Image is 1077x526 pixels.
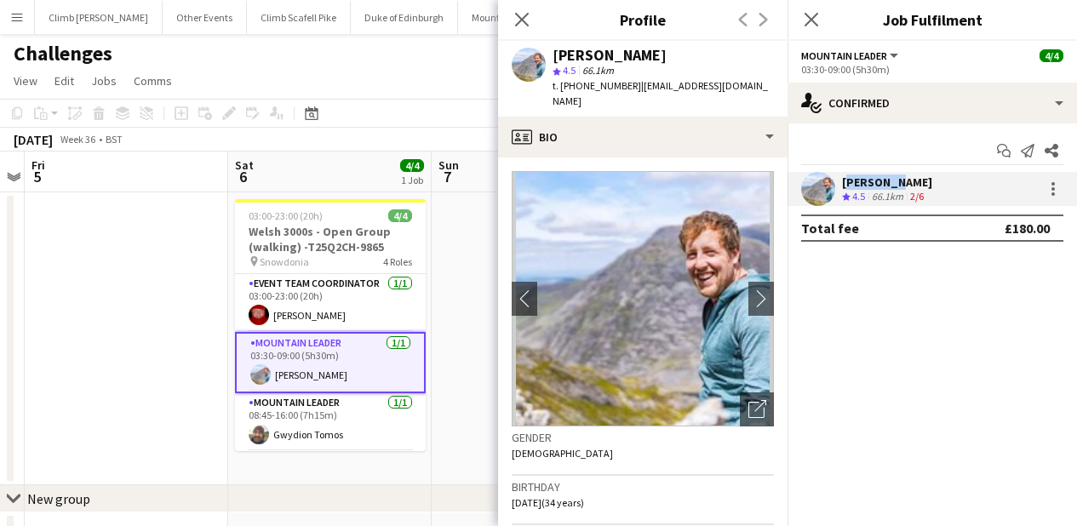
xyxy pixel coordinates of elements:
app-job-card: 03:00-23:00 (20h)4/4Welsh 3000s - Open Group (walking) -T25Q2CH-9865 Snowdonia4 RolesEvent Team C... [235,199,426,451]
span: 4/4 [1040,49,1063,62]
span: Sun [438,157,459,173]
span: 03:00-23:00 (20h) [249,209,323,222]
div: Confirmed [788,83,1077,123]
span: [DEMOGRAPHIC_DATA] [512,447,613,460]
span: [DATE] (34 years) [512,496,584,509]
div: New group [27,490,90,507]
div: Open photos pop-in [740,392,774,426]
span: 4.5 [563,64,576,77]
h3: Welsh 3000s - Open Group (walking) -T25Q2CH-9865 [235,224,426,254]
div: [PERSON_NAME] [553,48,667,63]
app-skills-label: 2/6 [910,190,924,203]
span: View [14,73,37,89]
span: 66.1km [579,64,617,77]
div: £180.00 [1005,220,1050,237]
button: Other Events [163,1,247,34]
span: 4.5 [852,190,865,203]
h1: Challenges [14,41,112,66]
span: 6 [232,167,254,186]
div: 1 Job [401,174,423,186]
span: | [EMAIL_ADDRESS][DOMAIN_NAME] [553,79,768,107]
span: Comms [134,73,172,89]
div: [PERSON_NAME] [842,174,932,190]
app-card-role: Mountain Leader1/108:45-16:00 (7h15m)Gwydion Tomos [235,393,426,451]
div: Bio [498,117,788,157]
button: Mountain Leader [801,49,901,62]
div: Total fee [801,220,859,237]
div: [DATE] [14,131,53,148]
div: BST [106,133,123,146]
span: 7 [436,167,459,186]
span: t. [PHONE_NUMBER] [553,79,641,92]
span: Week 36 [56,133,99,146]
app-card-role: Mountain Leader1/103:30-09:00 (5h30m)[PERSON_NAME] [235,332,426,393]
div: 66.1km [868,190,907,204]
img: Crew avatar or photo [512,171,774,426]
button: Climb Scafell Pike [247,1,351,34]
span: 4 Roles [383,255,412,268]
span: Mountain Leader [801,49,887,62]
button: Mountain Training [458,1,567,34]
h3: Birthday [512,479,774,495]
span: Sat [235,157,254,173]
span: Jobs [91,73,117,89]
app-card-role: Event Team Coordinator1/103:00-23:00 (20h)[PERSON_NAME] [235,274,426,332]
span: Snowdonia [260,255,309,268]
span: Fri [32,157,45,173]
span: 5 [29,167,45,186]
button: Climb [PERSON_NAME] [35,1,163,34]
h3: Profile [498,9,788,31]
a: Jobs [84,70,123,92]
span: 4/4 [388,209,412,222]
span: 4/4 [400,159,424,172]
span: Edit [54,73,74,89]
div: 03:30-09:00 (5h30m) [801,63,1063,76]
a: Comms [127,70,179,92]
h3: Gender [512,430,774,445]
h3: Job Fulfilment [788,9,1077,31]
button: Duke of Edinburgh [351,1,458,34]
a: View [7,70,44,92]
a: Edit [48,70,81,92]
